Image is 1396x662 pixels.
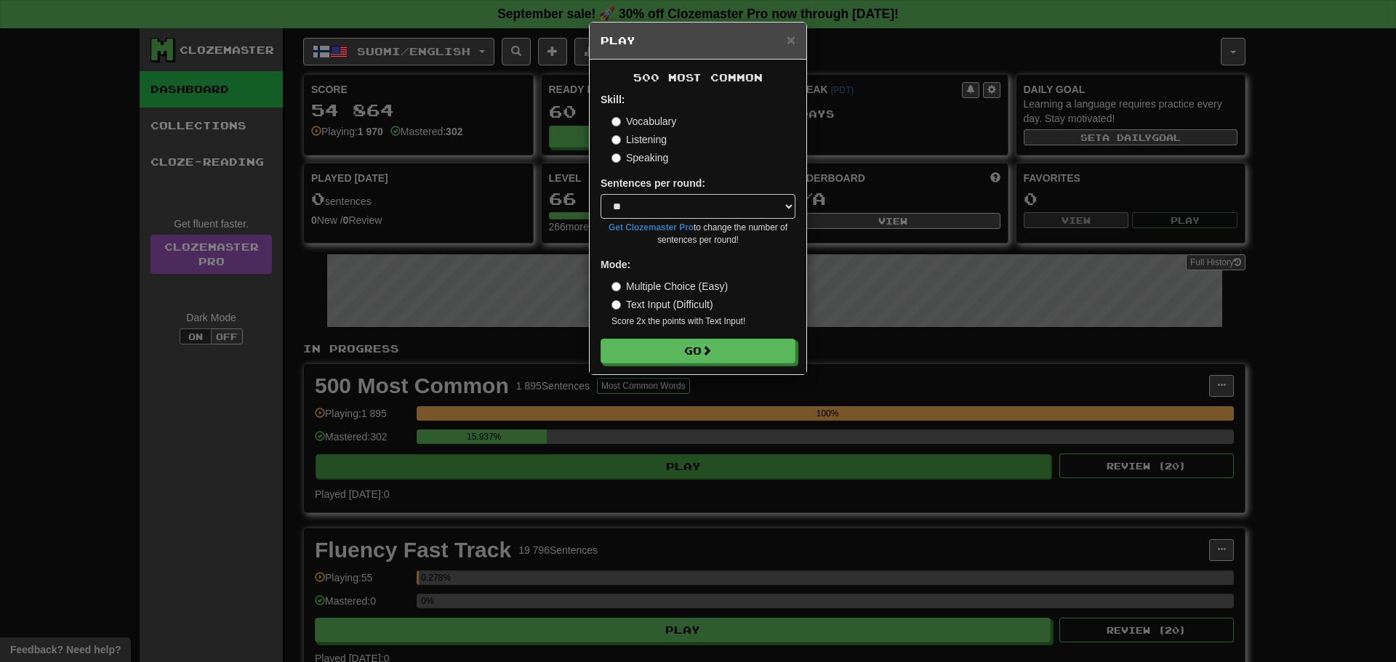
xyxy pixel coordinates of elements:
input: Text Input (Difficult) [611,300,621,310]
span: × [787,31,795,48]
strong: Skill: [601,94,625,105]
label: Listening [611,132,667,147]
button: Go [601,339,795,363]
label: Text Input (Difficult) [611,297,713,312]
label: Speaking [611,150,668,165]
label: Multiple Choice (Easy) [611,279,728,294]
strong: Mode: [601,259,630,270]
input: Speaking [611,153,621,163]
h5: Play [601,33,795,48]
span: 500 Most Common [633,71,763,84]
input: Vocabulary [611,117,621,126]
small: Score 2x the points with Text Input ! [611,315,795,328]
input: Multiple Choice (Easy) [611,282,621,291]
a: Get Clozemaster Pro [609,222,694,233]
label: Sentences per round: [601,176,705,190]
label: Vocabulary [611,114,676,129]
button: Close [787,32,795,47]
input: Listening [611,135,621,145]
small: to change the number of sentences per round! [601,222,795,246]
